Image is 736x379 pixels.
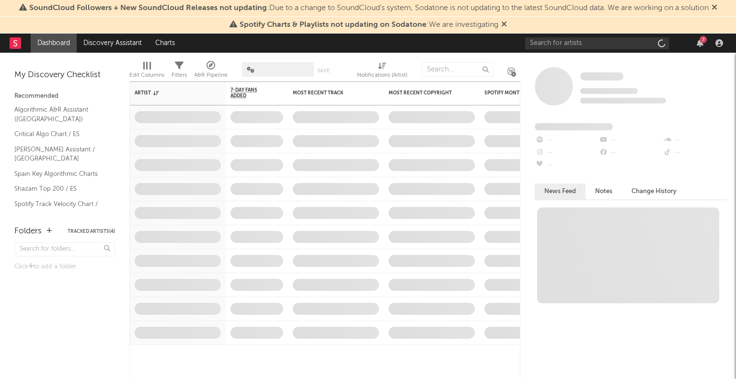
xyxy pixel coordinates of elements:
[77,34,149,53] a: Discovery Assistant
[598,147,662,159] div: --
[240,21,426,29] span: Spotify Charts & Playlists not updating on Sodatone
[14,129,105,139] a: Critical Algo Chart / ES
[129,57,164,85] div: Edit Columns
[697,39,703,47] button: 7
[525,37,669,49] input: Search for artists
[501,21,507,29] span: Dismiss
[535,159,598,172] div: --
[14,69,115,81] div: My Discovery Checklist
[622,184,686,199] button: Change History
[535,134,598,147] div: --
[357,69,407,81] div: Notifications (Artist)
[29,4,709,12] span: : Due to a change to SoundCloud's system, Sodatone is not updating to the latest SoundCloud data....
[14,184,105,194] a: Shazam Top 200 / ES
[357,57,407,85] div: Notifications (Artist)
[700,36,707,43] div: 7
[580,72,623,80] span: Some Artist
[317,68,330,73] button: Save
[14,261,115,273] div: Click to add a folder.
[194,57,228,85] div: A&R Pipeline
[389,90,460,96] div: Most Recent Copyright
[68,229,115,234] button: Tracked Artists(4)
[129,69,164,81] div: Edit Columns
[580,88,638,94] span: Tracking Since: [DATE]
[14,104,105,124] a: Algorithmic A&R Assistant ([GEOGRAPHIC_DATA])
[240,21,498,29] span: : We are investigating
[172,69,187,81] div: Filters
[14,242,115,256] input: Search for folders...
[598,134,662,147] div: --
[29,4,267,12] span: SoundCloud Followers + New SoundCloud Releases not updating
[535,147,598,159] div: --
[580,98,666,103] span: 0 fans last week
[293,90,365,96] div: Most Recent Track
[663,147,726,159] div: --
[712,4,717,12] span: Dismiss
[14,199,105,218] a: Spotify Track Velocity Chart / ES
[14,226,42,237] div: Folders
[230,87,269,99] span: 7-Day Fans Added
[135,90,207,96] div: Artist
[14,91,115,102] div: Recommended
[14,169,105,179] a: Spain Key Algorithmic Charts
[149,34,182,53] a: Charts
[535,123,613,130] span: Fans Added by Platform
[535,184,586,199] button: News Feed
[31,34,77,53] a: Dashboard
[586,184,622,199] button: Notes
[580,72,623,81] a: Some Artist
[484,90,556,96] div: Spotify Monthly Listeners
[172,57,187,85] div: Filters
[422,62,494,77] input: Search...
[194,69,228,81] div: A&R Pipeline
[14,144,105,164] a: [PERSON_NAME] Assistant / [GEOGRAPHIC_DATA]
[663,134,726,147] div: --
